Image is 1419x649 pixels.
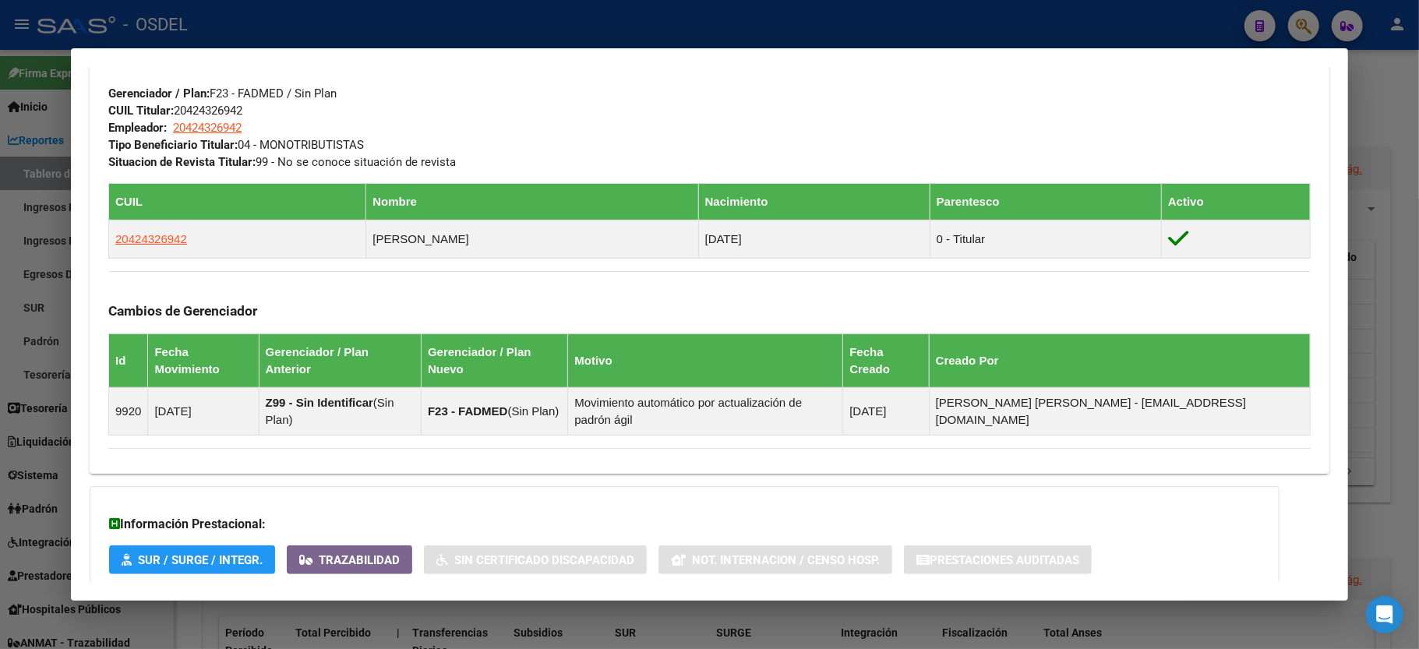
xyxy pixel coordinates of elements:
strong: Empleador: [108,121,167,135]
span: Sin Certificado Discapacidad [454,553,634,567]
td: [DATE] [698,220,930,258]
h3: Información Prestacional: [109,515,1260,534]
strong: Gerenciador / Plan: [108,86,210,101]
th: Activo [1162,183,1311,220]
span: Sin Plan [266,396,394,426]
button: SUR / SURGE / INTEGR. [109,545,275,574]
th: Id [109,333,148,387]
td: Movimiento automático por actualización de padrón ágil [568,387,843,435]
th: Nacimiento [698,183,930,220]
span: Not. Internacion / Censo Hosp. [692,553,880,567]
th: Gerenciador / Plan Anterior [259,333,421,387]
span: Trazabilidad [319,553,400,567]
th: Fecha Creado [843,333,929,387]
th: Gerenciador / Plan Nuevo [422,333,568,387]
th: CUIL [109,183,366,220]
th: Nombre [366,183,698,220]
strong: Tipo Beneficiario Titular: [108,138,238,152]
th: Fecha Movimiento [148,333,259,387]
span: F23 - FADMED / Sin Plan [108,86,337,101]
td: [DATE] [843,387,929,435]
th: Motivo [568,333,843,387]
span: 99 - No se conoce situación de revista [108,155,456,169]
td: ( ) [259,387,421,435]
td: [DATE] [148,387,259,435]
td: 9920 [109,387,148,435]
th: Parentesco [930,183,1161,220]
strong: Z99 - Sin Identificar [266,396,373,409]
td: [PERSON_NAME] [366,220,698,258]
strong: CUIL Titular: [108,104,174,118]
span: 20424326942 [115,232,187,245]
span: 04 - MONOTRIBUTISTAS [108,138,364,152]
div: Open Intercom Messenger [1366,596,1403,633]
button: Sin Certificado Discapacidad [424,545,647,574]
td: ( ) [422,387,568,435]
span: 20424326942 [108,104,242,118]
span: 20424326942 [173,121,242,135]
span: Sin Plan [512,404,556,418]
h3: Cambios de Gerenciador [108,302,1311,319]
button: Not. Internacion / Censo Hosp. [658,545,892,574]
th: Creado Por [929,333,1310,387]
td: [PERSON_NAME] [PERSON_NAME] - [EMAIL_ADDRESS][DOMAIN_NAME] [929,387,1310,435]
strong: F23 - FADMED [428,404,508,418]
span: SUR / SURGE / INTEGR. [138,553,263,567]
button: Prestaciones Auditadas [904,545,1092,574]
button: Trazabilidad [287,545,412,574]
span: Prestaciones Auditadas [930,553,1079,567]
strong: Situacion de Revista Titular: [108,155,256,169]
td: 0 - Titular [930,220,1161,258]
